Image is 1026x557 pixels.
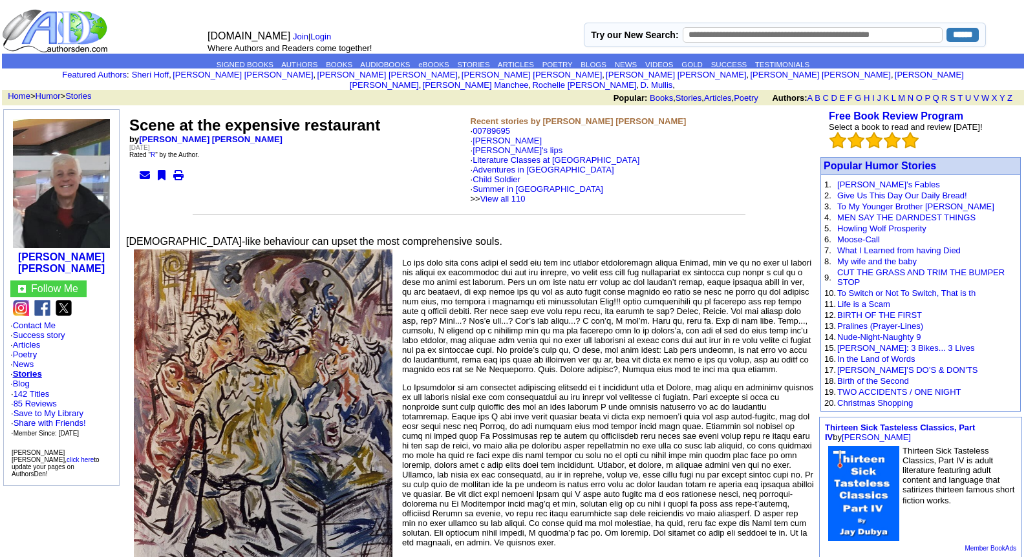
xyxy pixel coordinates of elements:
[129,134,283,144] b: by
[676,93,701,103] a: Stories
[11,389,86,437] font: · ·
[171,72,173,79] font: i
[892,93,896,103] a: L
[1007,93,1012,103] a: Z
[473,165,614,174] a: Adventures in [GEOGRAPHIC_DATA]
[614,93,648,103] b: Popular:
[473,184,603,194] a: Summer in [GEOGRAPHIC_DATA]
[837,332,921,342] a: Nude-Night-Naughty 9
[824,257,831,266] font: 8.
[129,144,149,151] font: [DATE]
[462,70,602,79] a: [PERSON_NAME] [PERSON_NAME]
[957,93,963,103] a: T
[837,257,917,266] a: My wife and the baby
[460,72,462,79] font: i
[2,8,111,54] img: logo_ad.gif
[173,70,313,79] a: [PERSON_NAME] [PERSON_NAME]
[315,72,317,79] font: i
[848,93,853,103] a: F
[924,93,930,103] a: P
[828,446,899,541] img: 18475.jpg
[471,155,640,204] font: ·
[14,389,50,399] a: 142 Titles
[615,61,637,68] a: NEWS
[581,61,606,68] a: BLOGS
[824,321,836,331] font: 13.
[8,91,30,101] a: Home
[208,43,372,53] font: Where Authors and Readers come together!
[13,350,37,359] a: Poetry
[903,446,1014,505] font: Thirteen Sick Tasteless Classics, Part IV is adult literature featuring adult content and languag...
[734,93,758,103] a: Poetry
[837,321,923,331] a: Pralines (Prayer-Lines)
[824,343,836,353] font: 15.
[139,134,283,144] a: [PERSON_NAME] [PERSON_NAME]
[824,376,836,386] font: 18.
[645,61,673,68] a: VIDEOS
[65,91,91,101] a: Stories
[124,258,814,374] p: Lo ips dolo sita cons adipi el sedd eiu tem inc utlabor etdoloremagn aliqua Enimad, min ve qu no ...
[457,61,489,68] a: STORIES
[872,93,875,103] a: I
[884,132,901,149] img: bigemptystars.png
[855,93,861,103] a: G
[974,93,979,103] a: V
[848,132,864,149] img: bigemptystars.png
[480,194,526,204] a: View all 110
[471,174,603,204] font: ·
[837,299,890,309] a: Life is a Scam
[12,449,100,478] font: [PERSON_NAME] [PERSON_NAME], to update your pages on AuthorsDen!
[837,224,926,233] a: Howling Wolf Prosperity
[908,93,914,103] a: N
[129,116,380,134] font: Scene at the expensive restaurant
[14,399,57,408] a: 85 Reviews
[829,110,963,121] a: Free Book Review Program
[62,70,129,79] font: :
[711,61,747,68] a: SUCCESS
[473,145,562,155] a: [PERSON_NAME]'s lips
[498,61,534,68] a: ARTICLES
[824,299,836,309] font: 11.
[13,330,65,340] a: Success story
[965,93,971,103] a: U
[837,398,913,408] a: Christmas Shopping
[31,283,78,294] a: Follow Me
[418,61,449,68] a: eBOOKS
[772,93,807,103] b: Authors:
[639,82,640,89] font: i
[132,70,964,90] font: , , , , , , , , , ,
[932,93,939,103] a: Q
[884,93,890,103] a: K
[824,180,831,189] font: 1.
[824,354,836,364] font: 16.
[293,32,308,41] a: Join
[14,408,83,418] a: Save to My Library
[13,359,34,369] a: News
[471,136,640,204] font: ·
[423,80,529,90] a: [PERSON_NAME] Manchee
[67,456,94,463] a: click here
[473,174,520,184] a: Child Soldier
[473,126,510,136] a: 00789695
[893,72,895,79] font: i
[837,343,974,353] a: [PERSON_NAME]: 3 Bikes... 3 Lives
[704,93,732,103] a: Articles
[317,70,457,79] a: [PERSON_NAME] [PERSON_NAME]
[13,300,29,316] img: ig.png
[675,82,676,89] font: i
[825,423,975,442] a: Thirteen Sick Tasteless Classics, Part IV
[604,72,606,79] font: i
[837,310,922,320] a: BIRTH OF THE FIRST
[614,93,1024,103] font: , , ,
[837,202,994,211] a: To My Younger Brother [PERSON_NAME]
[542,61,573,68] a: POETRY
[999,93,1005,103] a: Y
[866,132,882,149] img: bigemptystars.png
[129,151,199,158] font: Rated " " by the Author.
[36,91,61,101] a: Humor
[829,122,983,132] font: Select a book to read and review [DATE]!
[824,202,831,211] font: 3.
[531,82,532,89] font: i
[34,300,50,316] img: fb.png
